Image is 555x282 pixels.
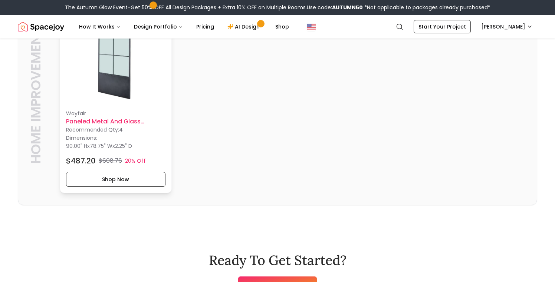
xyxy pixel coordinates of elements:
[414,20,471,33] a: Start Your Project
[209,253,347,268] h2: Ready To Get Started?
[332,4,363,11] b: AUTUMN50
[307,4,363,11] span: Use code:
[66,142,87,150] span: 90.00" H
[18,19,64,34] a: Spacejoy
[90,142,112,150] span: 78.75" W
[269,19,295,34] a: Shop
[307,22,316,31] img: United States
[125,157,146,165] p: 20% Off
[29,7,43,185] p: Home Improvement
[221,19,268,34] a: AI Design
[73,19,295,34] nav: Main
[115,142,132,150] span: 2.25" D
[18,15,537,39] nav: Global
[66,117,165,126] h6: Paneled Metal and Glass Broadway Barn Door
[66,4,165,104] img: Paneled Metal and Glass Broadway Barn Door image
[65,4,490,11] div: The Autumn Glow Event-Get 50% OFF All Design Packages + Extra 10% OFF on Multiple Rooms.
[66,172,165,187] button: Shop Now
[66,133,97,142] p: Dimensions:
[73,19,127,34] button: How It Works
[477,20,537,33] button: [PERSON_NAME]
[66,126,165,133] p: Recommended Qty: 4
[363,4,490,11] span: *Not applicable to packages already purchased*
[66,156,96,166] h4: $487.20
[190,19,220,34] a: Pricing
[99,156,122,165] p: $608.76
[66,142,132,150] p: x x
[18,19,64,34] img: Spacejoy Logo
[128,19,189,34] button: Design Portfolio
[66,110,165,117] p: Wayfair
